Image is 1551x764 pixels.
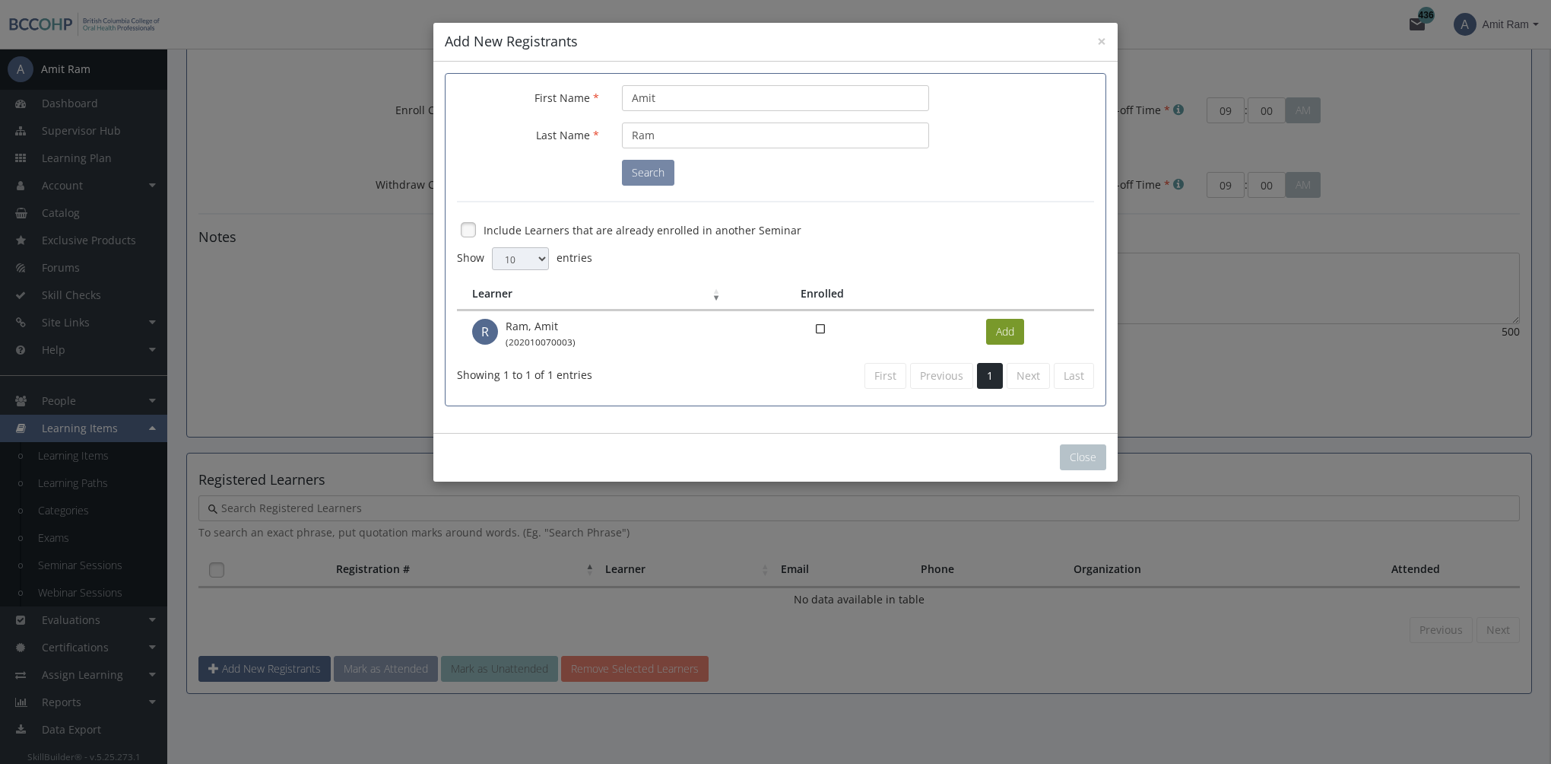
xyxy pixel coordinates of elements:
label: Include Learners that are already enrolled in another Seminar [484,223,801,238]
th: Enrolled [728,279,917,310]
h4: Add New Registrants [445,32,1106,52]
a: First [864,363,906,389]
a: Next [1007,363,1050,389]
a: Previous [910,363,973,389]
th: Learner: activate to sort column ascending [457,279,728,310]
button: Add [986,319,1024,345]
small: (202010070003) [506,336,576,348]
label: Last Name [446,123,611,143]
label: First Name [446,85,611,106]
div: Ram, Amit [472,319,717,349]
button: Close [1060,444,1106,470]
button: × [1097,33,1106,49]
label: Show entries [457,247,592,270]
a: 1 [977,363,1003,389]
button: Search [622,160,674,186]
a: Last [1054,363,1094,389]
div: Showing 1 to 1 of 1 entries [457,361,764,383]
select: Showentries [492,247,549,270]
span: R [472,319,498,345]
